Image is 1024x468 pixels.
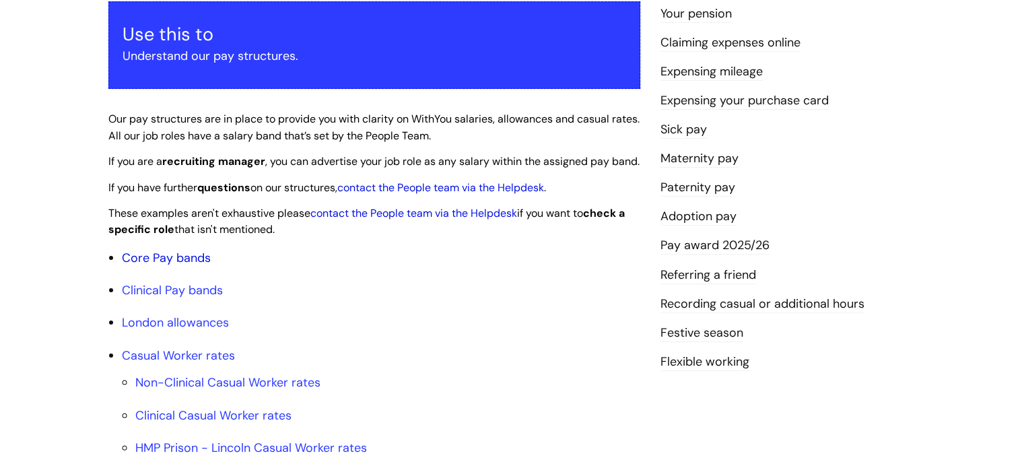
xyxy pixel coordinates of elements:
a: HMP Prison - Lincoln Casual Worker rates [135,440,367,456]
a: Expensing your purchase card [660,92,829,110]
a: Maternity pay [660,150,739,168]
a: Clinical Casual Worker rates [135,407,292,424]
a: Flexible working [660,354,749,371]
a: Clinical Pay bands [122,282,223,298]
a: Festive season [660,325,743,342]
span: If you are a , you can advertise your job role as any salary within the assigned pay band. [108,154,640,168]
strong: questions [197,180,250,195]
a: Adoption pay [660,208,737,226]
span: If you have further on our structures, . [108,180,546,195]
a: Core Pay bands [122,250,211,266]
a: Referring a friend [660,267,756,284]
a: Claiming expenses online [660,34,800,52]
a: Paternity pay [660,179,735,197]
a: Expensing mileage [660,63,763,81]
strong: recruiting manager [162,154,265,168]
p: Understand our pay structures. [123,45,626,67]
a: Your pension [660,5,732,23]
span: Our pay structures are in place to provide you with clarity on WithYou salaries, allowances and c... [108,112,640,143]
a: Recording casual or additional hours [660,296,864,313]
a: Casual Worker rates [122,347,235,364]
span: These examples aren't exhaustive please if you want to that isn't mentioned. [108,206,625,237]
h3: Use this to [123,24,626,45]
a: contact the People team via the Helpdesk [337,180,544,195]
a: contact the People team via the Helpdesk [310,206,517,220]
a: London allowances [122,314,229,331]
a: Pay award 2025/26 [660,237,770,255]
a: Sick pay [660,121,707,139]
a: Non-Clinical Casual Worker rates [135,374,320,391]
